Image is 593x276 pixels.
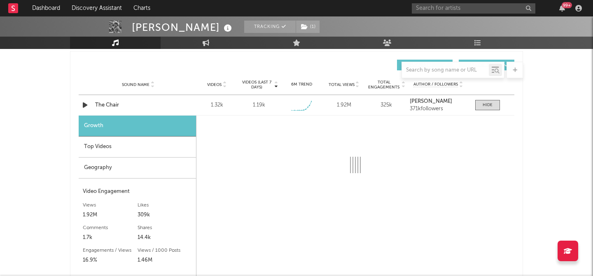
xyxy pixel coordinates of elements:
div: Top Videos [79,137,196,158]
span: Author / Followers [413,82,458,87]
span: Total Views [329,82,355,87]
button: UGC(36) [397,60,453,70]
input: Search for artists [412,3,535,14]
span: Total Engagements [367,80,401,90]
div: [PERSON_NAME] [132,21,234,34]
div: Views [83,200,138,210]
div: 1.92M [325,101,363,109]
a: The Chair [95,101,181,109]
div: Likes [138,200,192,210]
div: 1.32k [198,101,236,109]
a: [PERSON_NAME] [410,99,467,104]
div: 1.7k [83,233,138,243]
strong: [PERSON_NAME] [410,99,452,104]
div: Engagements / Views [83,246,138,255]
div: Comments [83,223,138,233]
div: Growth [79,116,196,137]
div: 325k [367,101,406,109]
div: 371k followers [410,106,467,112]
button: Tracking [244,21,296,33]
div: 1.92M [83,210,138,220]
div: 1.46M [138,255,192,265]
div: Geography [79,158,196,179]
div: 1.19k [253,101,265,109]
button: Official(6) [459,60,514,70]
input: Search by song name or URL [402,67,489,74]
div: Shares [138,223,192,233]
span: Videos [207,82,222,87]
div: Video Engagement [83,187,192,197]
button: (1) [296,21,320,33]
span: Sound Name [122,82,149,87]
div: 16.9% [83,255,138,265]
span: ( 1 ) [296,21,320,33]
div: 99 + [562,2,572,8]
div: 6M Trend [282,81,321,88]
span: Videos (last 7 days) [240,80,273,90]
div: Views / 1000 Posts [138,246,192,255]
div: 14.4k [138,233,192,243]
div: 309k [138,210,192,220]
button: 99+ [559,5,565,12]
